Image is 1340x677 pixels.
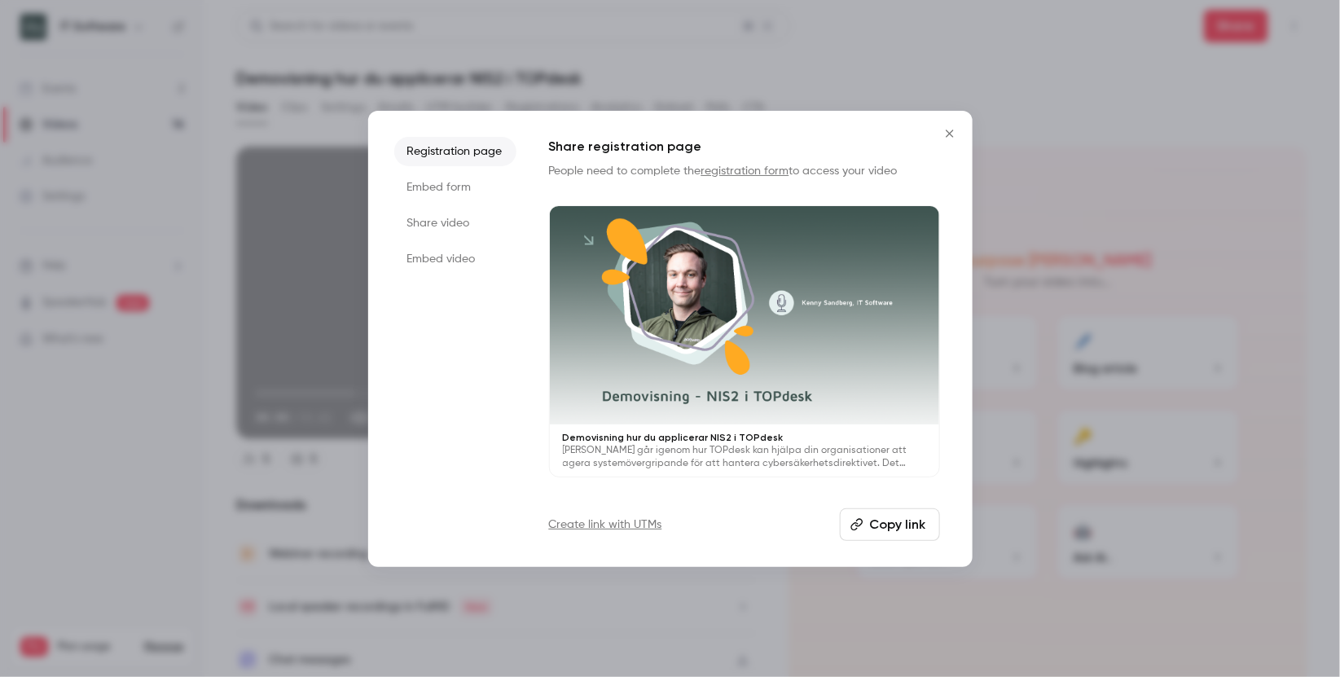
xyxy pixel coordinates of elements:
li: Registration page [394,137,516,166]
h1: Share registration page [549,137,940,156]
li: Share video [394,209,516,238]
a: registration form [701,165,789,177]
li: Embed video [394,244,516,274]
p: People need to complete the to access your video [549,163,940,179]
button: Copy link [840,508,940,541]
a: Create link with UTMs [549,517,662,533]
a: Demovisning hur du applicerar NIS2 i TOPdesk[PERSON_NAME] går igenom hur TOPdesk kan hjälpa din o... [549,205,940,478]
p: Demovisning hur du applicerar NIS2 i TOPdesk [563,431,926,444]
button: Close [934,117,966,150]
p: [PERSON_NAME] går igenom hur TOPdesk kan hjälpa din organisationer att agera systemövergripande f... [563,444,926,470]
li: Embed form [394,173,516,202]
